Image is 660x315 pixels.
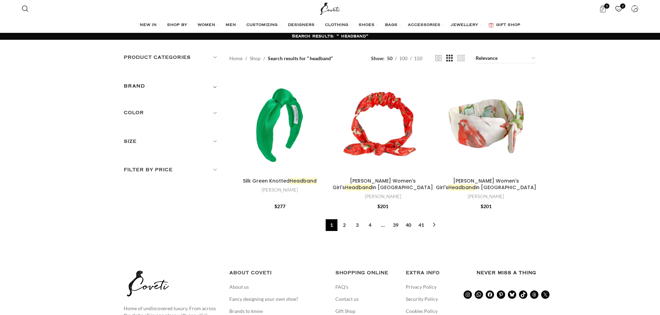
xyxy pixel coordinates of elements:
a: 100 [397,55,410,62]
h5: Color [124,109,219,117]
span: … [377,219,389,231]
a: Grid view 2 [435,54,442,63]
a: 0 [596,2,610,16]
a: 0 [611,2,626,16]
a: Search [18,2,32,16]
a: Privacy Policy [406,284,437,290]
a: Page 2 [338,219,350,231]
h3: Never miss a thing [476,269,537,277]
bdi: 277 [274,203,285,209]
a: Page 40 [403,219,414,231]
a: Shop [250,55,261,62]
a: GIFT SHOP [489,18,520,32]
a: → [428,219,440,231]
a: Grid view 3 [446,54,453,63]
a: [PERSON_NAME] Women's Girl'sHeadbandin [GEOGRAPHIC_DATA] [436,177,536,191]
a: [PERSON_NAME] [262,187,298,193]
h5: SHOPPING ONLINE [335,269,396,277]
a: ACCESSORIES [408,18,444,32]
a: Grid view 4 [457,54,465,63]
a: [PERSON_NAME] [365,193,401,200]
a: Silk Green KnottedHeadband [243,177,317,184]
a: [PERSON_NAME] Women's Girl'sHeadbandin [GEOGRAPHIC_DATA] [333,177,433,191]
a: Page 4 [364,219,376,231]
a: 150 [412,55,425,62]
span: DESIGNERS [288,22,315,28]
select: Shop order [475,54,537,63]
nav: Product Pagination [229,219,537,231]
a: FAQ’s [335,284,349,290]
span: SHOP BY [167,22,187,28]
a: Tanya litkovska Women's Girl's <em class="algolia-search-highlight">Headband</em> in Papavero [333,74,434,175]
h5: Size [124,138,219,145]
img: GiftBag [489,23,494,27]
a: SHOP BY [167,18,191,32]
img: coveti-black-logo_ueqiqk.png [124,269,172,298]
span: 50 [387,55,393,61]
a: Brands to know [229,308,264,315]
a: Gift Shop [335,308,356,315]
a: Contact us [335,296,359,303]
bdi: 201 [481,203,492,209]
a: Tanya litkovska Women's Girl's <em class="algolia-search-highlight">Headband</em> in Uccellino [435,74,537,175]
a: Cookies Policy [406,308,438,315]
span: $ [377,203,380,209]
h5: BRAND [124,82,145,90]
h5: ABOUT COVETI [229,269,325,277]
span: 150 [414,55,422,61]
span: GIFT SHOP [496,22,520,28]
a: Page 41 [415,219,427,231]
a: WOMEN [197,18,219,32]
a: NEW IN [140,18,160,32]
span: BAGS [385,22,397,28]
bdi: 201 [377,203,388,209]
div: Toggle filter [124,82,219,94]
span: Page 1 [326,219,337,231]
a: MEN [226,18,239,32]
span: CLOTHING [325,22,348,28]
span: MEN [226,22,236,28]
a: Silk Green Knotted <em class="algolia-search-highlight">Headband</em> [229,74,331,175]
span: CUSTOMIZING [246,22,278,28]
span: WOMEN [197,22,215,28]
span: $ [274,203,277,209]
span: SHOES [359,22,375,28]
a: Site logo [318,5,342,11]
a: CUSTOMIZING [246,18,281,32]
h5: Product categories [124,54,219,61]
a: Fancy designing your own shoe? [229,296,299,303]
h5: EXTRA INFO [406,269,466,277]
a: CLOTHING [325,18,352,32]
a: Page 3 [351,219,363,231]
span: $ [481,203,483,209]
a: SHOES [359,18,378,32]
div: Main navigation [18,18,642,32]
a: 50 [385,55,395,62]
span: 0 [604,3,609,9]
span: ACCESSORIES [408,22,440,28]
em: Headband [448,184,475,191]
nav: Breadcrumb [229,55,333,62]
span: JEWELLERY [451,22,478,28]
span: Show [371,55,385,62]
a: Home [229,55,243,62]
em: Headband [345,184,372,191]
h5: Filter by price [124,166,219,174]
a: [PERSON_NAME] [468,193,504,200]
a: DESIGNERS [288,18,318,32]
span: Search results for “ headband” [268,55,333,62]
a: Page 39 [390,219,402,231]
span: 100 [399,55,407,61]
span: NEW IN [140,22,157,28]
div: My Wishlist [611,2,626,16]
h1: Search results: “ headband” [292,33,369,39]
a: BAGS [385,18,401,32]
em: Headband [290,177,317,184]
a: About us [229,284,249,290]
a: JEWELLERY [451,18,482,32]
a: Security Policy [406,296,439,303]
span: 0 [620,3,625,9]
